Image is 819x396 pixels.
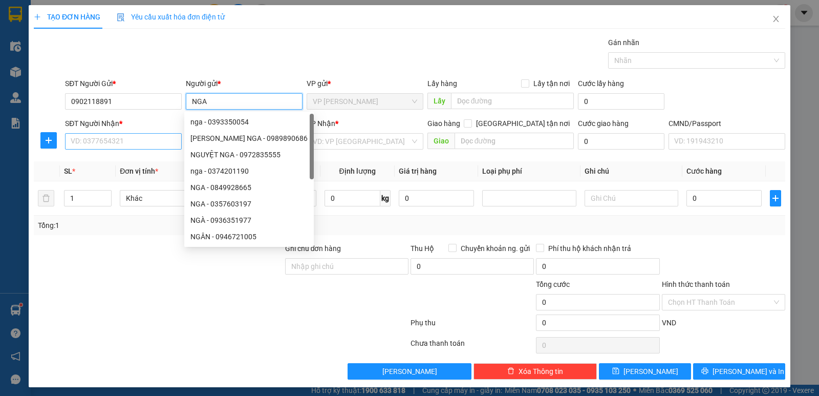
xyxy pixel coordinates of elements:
span: Lấy tận nơi [529,78,574,89]
button: save[PERSON_NAME] [599,363,691,380]
div: NGA - 0357603197 [190,198,308,210]
span: delete [507,367,514,376]
input: Ghi Chú [585,190,679,206]
span: Xóa Thông tin [519,366,563,377]
span: Giao [427,133,455,149]
span: plus [34,13,41,20]
span: VP Nhận [307,119,335,128]
li: 271 - [PERSON_NAME] - [GEOGRAPHIC_DATA] - [GEOGRAPHIC_DATA] [96,25,428,38]
div: Chưa thanh toán [409,338,535,356]
span: kg [380,190,391,206]
input: Dọc đường [451,93,574,109]
label: Hình thức thanh toán [662,280,730,288]
span: Giao hàng [427,119,460,128]
span: [PERSON_NAME] [382,366,437,377]
div: Tổng: 1 [38,220,317,231]
div: NGUYỆT NGA - 0972835555 [184,147,314,163]
span: Chuyển khoản ng. gửi [457,243,534,254]
span: printer [701,367,708,376]
span: plus [41,136,56,144]
label: Cước giao hàng [578,119,629,128]
span: VND [662,319,676,327]
label: Ghi chú đơn hàng [285,244,341,253]
span: Khác [126,191,208,206]
div: Người gửi [186,78,303,89]
div: SĐT Người Gửi [65,78,182,89]
div: NGA - 0849928665 [184,179,314,196]
button: plus [40,132,57,149]
div: NGA - 0849928665 [190,182,308,193]
div: CMND/Passport [669,118,785,129]
span: Tổng cước [536,280,570,288]
th: Loại phụ phí [478,161,580,181]
span: Đơn vị tính [120,167,158,175]
div: [PERSON_NAME] NGA - 0989890686 [190,133,308,144]
input: Dọc đường [455,133,574,149]
div: NGÀ - 0936351977 [184,212,314,228]
button: deleteXóa Thông tin [473,363,597,380]
span: Thu Hộ [411,244,434,253]
div: nga - 0374201190 [184,163,314,179]
div: nga - 0393350054 [190,116,308,128]
img: logo.jpg [13,13,90,64]
span: TẠO ĐƠN HÀNG [34,13,100,21]
button: Close [762,5,790,34]
b: GỬI : VP [PERSON_NAME] [13,70,179,87]
img: icon [117,13,125,22]
div: NGÂN - 0946721005 [190,231,308,242]
span: SL [64,167,72,175]
span: Giá trị hàng [399,167,437,175]
span: close [772,15,780,23]
span: Cước hàng [686,167,722,175]
span: save [612,367,619,376]
span: plus [770,194,781,202]
button: plus [770,190,781,206]
span: Phí thu hộ khách nhận trả [544,243,635,254]
label: Gán nhãn [608,38,639,47]
div: NGUYỆT NGA - 0972835555 [190,149,308,160]
div: HOÀNG THỊ THÚY NGA - 0989890686 [184,130,314,147]
span: [GEOGRAPHIC_DATA] tận nơi [472,118,574,129]
button: [PERSON_NAME] [348,363,471,380]
div: nga - 0393350054 [184,114,314,130]
div: Phụ thu [409,317,535,335]
label: Cước lấy hàng [578,79,624,88]
span: Lấy [427,93,451,109]
span: Lấy hàng [427,79,457,88]
span: VP Nguyễn Văn Cừ [313,94,417,109]
span: Định lượng [339,167,376,175]
button: printer[PERSON_NAME] và In [693,363,785,380]
input: 0 [399,190,474,206]
span: [PERSON_NAME] [623,366,678,377]
button: delete [38,190,54,206]
input: Cước lấy hàng [578,93,664,110]
div: SĐT Người Nhận [65,118,182,129]
span: [PERSON_NAME] và In [713,366,784,377]
div: NGÂN - 0946721005 [184,228,314,245]
input: Ghi chú đơn hàng [285,258,408,275]
div: NGA - 0357603197 [184,196,314,212]
input: Cước giao hàng [578,133,664,150]
span: Yêu cầu xuất hóa đơn điện tử [117,13,225,21]
div: VP gửi [307,78,423,89]
th: Ghi chú [580,161,683,181]
div: NGÀ - 0936351977 [190,215,308,226]
div: nga - 0374201190 [190,165,308,177]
